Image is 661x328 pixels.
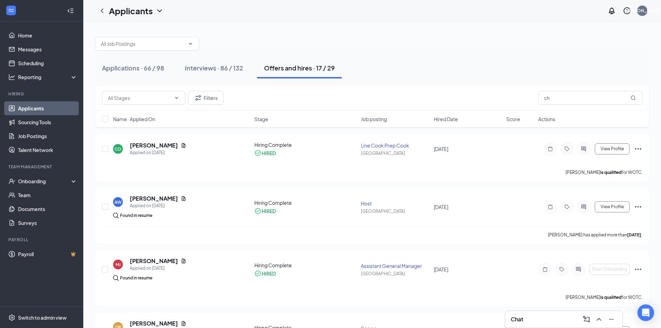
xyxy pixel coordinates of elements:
div: Hiring Complete [254,199,357,206]
div: Hiring Complete [254,141,357,148]
svg: ChevronDown [155,7,164,15]
div: Line Cook Prep Cook [361,142,429,149]
span: View Profile [601,204,624,209]
span: Score [506,116,520,123]
div: Assistant General Manager [361,262,429,269]
img: search.bf7aa3482b7795d4f01b.svg [113,213,119,218]
div: Interviews · 86 / 132 [185,64,243,72]
div: Payroll [8,237,76,243]
div: Onboarding [18,178,71,185]
div: Applied on [DATE] [130,265,186,272]
b: [DATE] [627,232,641,237]
span: Stage [254,116,268,123]
svg: ChevronLeft [98,7,106,15]
svg: Note [546,204,554,210]
div: Applied on [DATE] [130,149,186,156]
svg: Document [181,143,186,148]
h3: Chat [511,316,523,323]
a: Surveys [18,216,77,230]
svg: Note [541,267,549,272]
h5: [PERSON_NAME] [130,257,178,265]
span: Actions [538,116,555,123]
a: Job Postings [18,129,77,143]
span: [DATE] [434,266,448,272]
input: Search in offers and hires [538,91,642,105]
span: Hired Date [434,116,458,123]
div: [GEOGRAPHIC_DATA] [361,271,429,277]
div: Offers and hires · 17 / 29 [264,64,335,72]
div: HIRED [262,150,276,157]
span: Job posting [361,116,387,123]
svg: ChevronDown [188,41,193,47]
p: [PERSON_NAME] for WOTC. [566,169,642,175]
svg: ActiveChat [579,146,588,152]
svg: Analysis [8,74,15,81]
svg: QuestionInfo [623,7,631,15]
input: All Job Postings [101,40,185,48]
div: HIRED [262,208,276,215]
button: View Profile [595,201,630,212]
input: All Stages [108,94,171,102]
svg: Document [181,258,186,264]
button: Start Onboarding [590,264,630,275]
svg: Ellipses [634,265,642,274]
div: Switch to admin view [18,314,67,321]
svg: Tag [563,146,571,152]
div: Found in resume [120,275,152,281]
svg: Ellipses [634,145,642,153]
div: Team Management [8,164,76,170]
div: Open Intercom Messenger [637,304,654,321]
div: Hiring Complete [254,262,357,269]
svg: ComposeMessage [582,315,591,323]
svg: Filter [194,94,202,102]
svg: Settings [8,314,15,321]
svg: ActiveChat [579,204,588,210]
p: [PERSON_NAME] has applied more than . [548,232,642,238]
span: View Profile [601,146,624,151]
svg: Tag [558,267,566,272]
button: Minimize [606,314,617,325]
h1: Applicants [109,5,153,17]
div: MJ [116,262,121,268]
span: Name · Applied On [113,116,155,123]
h5: [PERSON_NAME] [130,195,178,202]
a: PayrollCrown [18,247,77,261]
a: Applicants [18,101,77,115]
div: CO [115,146,121,152]
svg: ChevronUp [595,315,603,323]
b: is qualified [600,295,621,300]
h5: [PERSON_NAME] [130,320,178,327]
a: Documents [18,202,77,216]
a: Talent Network [18,143,77,157]
svg: CheckmarkCircle [254,150,261,157]
svg: Document [181,196,186,201]
b: is qualified [600,170,621,175]
svg: ChevronDown [174,95,179,101]
a: Messages [18,42,77,56]
div: HIRED [262,270,276,277]
a: Scheduling [18,56,77,70]
span: [DATE] [434,146,448,152]
div: AW [115,199,121,205]
a: Team [18,188,77,202]
div: [GEOGRAPHIC_DATA] [361,208,429,214]
div: Applied on [DATE] [130,202,186,209]
button: ComposeMessage [581,314,592,325]
div: Reporting [18,74,78,81]
div: Applications · 66 / 98 [102,64,164,72]
div: [PERSON_NAME] [625,8,660,14]
button: Filter Filters [188,91,223,105]
div: [GEOGRAPHIC_DATA] [361,150,429,156]
svg: Ellipses [634,203,642,211]
span: Start Onboarding [592,267,627,272]
svg: ActiveChat [574,267,583,272]
button: View Profile [595,143,630,154]
a: Sourcing Tools [18,115,77,129]
div: Found in resume [120,212,152,219]
div: Host [361,200,429,207]
button: ChevronUp [593,314,604,325]
svg: Note [546,146,554,152]
div: Hiring [8,91,76,97]
svg: Document [181,321,186,326]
